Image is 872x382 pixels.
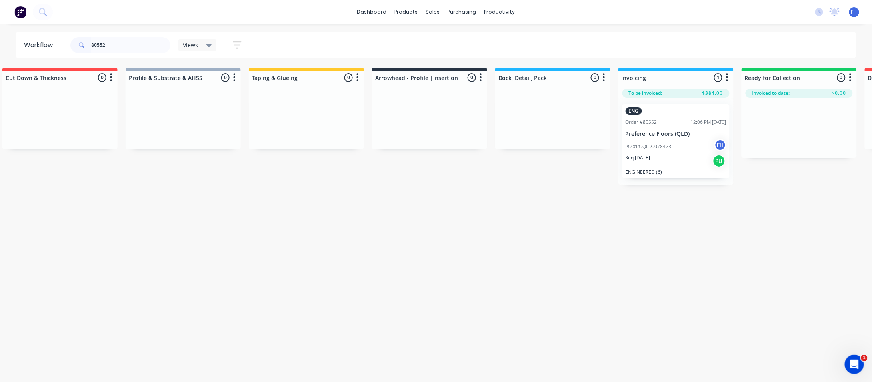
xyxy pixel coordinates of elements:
[422,6,444,18] div: sales
[851,8,857,16] span: FH
[24,40,57,50] div: Workflow
[622,104,730,178] div: ENGOrder #8055212:06 PM [DATE]Preference Floors (QLD)PO #POQLD0078423FHReq.[DATE]PUENGINEERED (6)
[713,155,726,167] div: PU
[626,154,650,161] p: Req. [DATE]
[702,90,723,97] span: $384.00
[626,119,657,126] div: Order #80552
[391,6,422,18] div: products
[626,107,642,115] div: ENG
[480,6,519,18] div: productivity
[845,355,864,374] iframe: Intercom live chat
[14,6,26,18] img: Factory
[691,119,726,126] div: 12:06 PM [DATE]
[861,355,868,361] span: 1
[444,6,480,18] div: purchasing
[183,41,198,49] span: Views
[626,143,672,150] p: PO #POQLD0078423
[714,139,726,151] div: FH
[91,37,170,53] input: Search for orders...
[353,6,391,18] a: dashboard
[626,131,726,137] p: Preference Floors (QLD)
[629,90,662,97] span: To be invoiced:
[626,169,726,175] p: ENGINEERED (6)
[832,90,846,97] span: $0.00
[752,90,790,97] span: Invoiced to date:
